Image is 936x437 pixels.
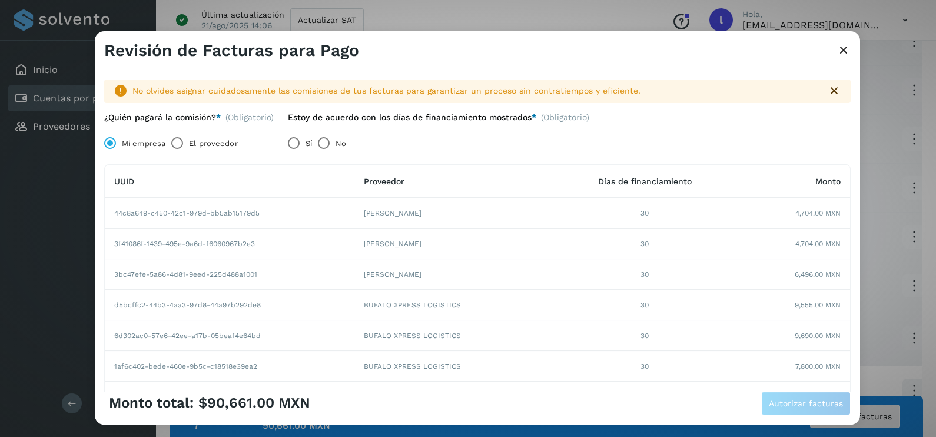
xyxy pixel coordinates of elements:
[354,259,560,290] td: [PERSON_NAME]
[560,229,729,259] td: 30
[795,300,841,310] span: 9,555.00 MXN
[795,208,841,218] span: 4,704.00 MXN
[306,131,312,155] label: Sí
[109,395,194,412] span: Monto total:
[354,320,560,351] td: BUFALO XPRESS LOGISTICS
[105,320,354,351] td: 6d302ac0-57e6-42ee-a17b-05beaf4e64bd
[364,177,404,186] span: Proveedor
[795,239,841,249] span: 4,704.00 MXN
[560,351,729,382] td: 30
[105,351,354,382] td: 1af6c402-bede-460e-9b5c-c18518e39ea2
[105,259,354,290] td: 3bc47efe-5a86-4d81-9eed-225d488a1001
[560,320,729,351] td: 30
[105,290,354,320] td: d5bcffc2-44b3-4aa3-97d8-44a97b292de8
[354,198,560,229] td: [PERSON_NAME]
[560,382,729,412] td: 30
[769,399,843,408] span: Autorizar facturas
[104,112,221,123] label: ¿Quién pagará la comisión?
[560,290,729,320] td: 30
[598,177,692,186] span: Días de financiamiento
[122,131,165,155] label: Mi empresa
[225,112,274,123] span: (Obligatorio)
[114,177,134,186] span: UUID
[541,112,589,127] span: (Obligatorio)
[354,382,560,412] td: [PERSON_NAME] [PERSON_NAME]
[354,229,560,259] td: [PERSON_NAME]
[795,269,841,280] span: 6,496.00 MXN
[336,131,346,155] label: No
[105,382,354,412] td: 634c94ef-77e3-473f-8c00-2e211e536e33
[198,395,310,412] span: $90,661.00 MXN
[815,177,841,186] span: Monto
[560,259,729,290] td: 30
[761,392,851,415] button: Autorizar facturas
[795,330,841,341] span: 9,690.00 MXN
[354,290,560,320] td: BUFALO XPRESS LOGISTICS
[104,41,359,61] h3: Revisión de Facturas para Pago
[795,361,841,372] span: 7,800.00 MXN
[132,85,818,97] div: No olvides asignar cuidadosamente las comisiones de tus facturas para garantizar un proceso sin c...
[560,198,729,229] td: 30
[105,198,354,229] td: 44c8a649-c450-42c1-979d-bb5ab15179d5
[288,112,536,123] label: Estoy de acuerdo con los días de financiamiento mostrados
[189,131,237,155] label: El proveedor
[354,351,560,382] td: BUFALO XPRESS LOGISTICS
[105,229,354,259] td: 3f41086f-1439-495e-9a6d-f6060967b2e3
